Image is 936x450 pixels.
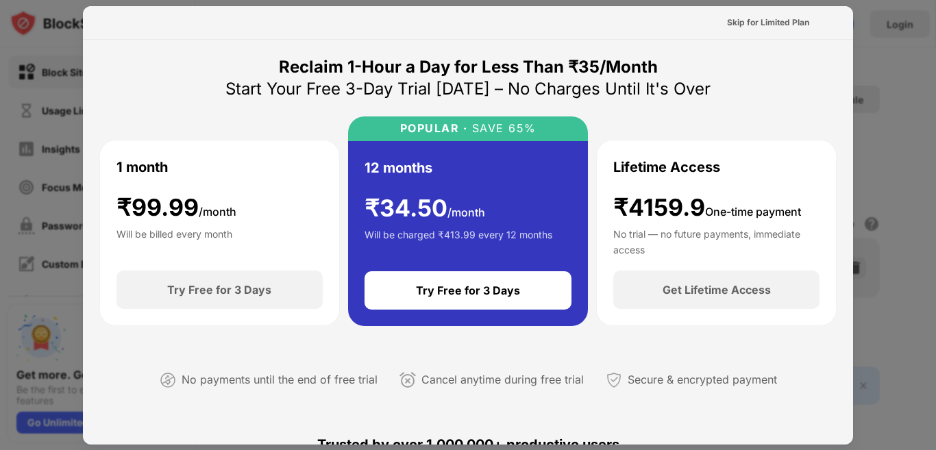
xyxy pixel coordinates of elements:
[613,194,801,222] div: ₹4159.9
[628,370,777,390] div: Secure & encrypted payment
[116,194,236,222] div: ₹ 99.99
[727,16,809,29] div: Skip for Limited Plan
[116,157,168,177] div: 1 month
[399,372,416,388] img: cancel-anytime
[416,284,520,297] div: Try Free for 3 Days
[199,205,236,218] span: /month
[447,205,485,219] span: /month
[421,370,584,390] div: Cancel anytime during free trial
[613,227,820,254] div: No trial — no future payments, immediate access
[705,205,801,218] span: One-time payment
[365,227,552,255] div: Will be charged ₹413.99 every 12 months
[160,372,176,388] img: not-paying
[225,78,711,100] div: Start Your Free 3-Day Trial [DATE] – No Charges Until It's Over
[400,122,468,135] div: POPULAR ·
[365,158,432,178] div: 12 months
[182,370,378,390] div: No payments until the end of free trial
[116,227,232,254] div: Will be billed every month
[606,372,622,388] img: secured-payment
[365,195,485,223] div: ₹ 34.50
[467,122,537,135] div: SAVE 65%
[613,157,720,177] div: Lifetime Access
[279,56,658,78] div: Reclaim 1-Hour a Day for Less Than ₹35/Month
[663,283,771,297] div: Get Lifetime Access
[167,283,271,297] div: Try Free for 3 Days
